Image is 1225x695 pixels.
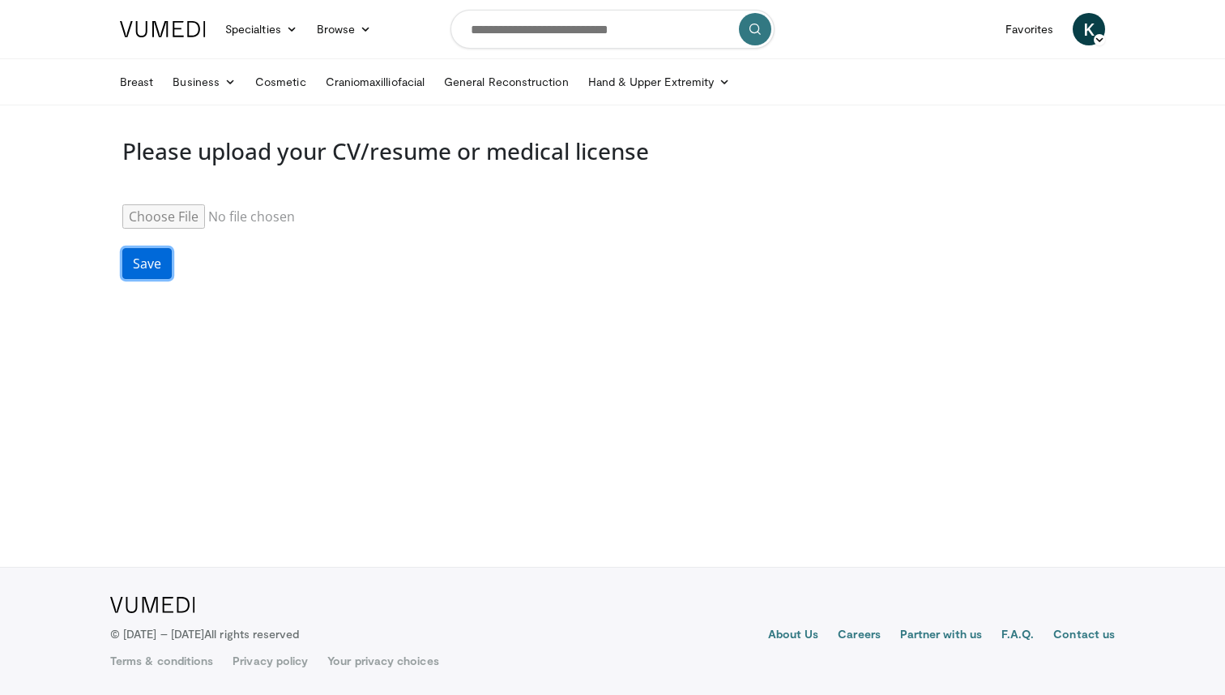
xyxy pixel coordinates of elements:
[450,10,775,49] input: Search topics, interventions
[434,66,578,98] a: General Reconstruction
[245,66,316,98] a: Cosmetic
[110,66,163,98] a: Breast
[204,627,299,641] span: All rights reserved
[233,653,308,669] a: Privacy policy
[1001,626,1034,646] a: F.A.Q.
[838,626,881,646] a: Careers
[163,66,245,98] a: Business
[327,653,438,669] a: Your privacy choices
[110,626,300,642] p: © [DATE] – [DATE]
[120,21,206,37] img: VuMedi Logo
[307,13,382,45] a: Browse
[110,597,195,613] img: VuMedi Logo
[900,626,982,646] a: Partner with us
[110,653,213,669] a: Terms & conditions
[996,13,1063,45] a: Favorites
[122,248,172,279] button: Save
[1073,13,1105,45] a: K
[768,626,819,646] a: About Us
[216,13,307,45] a: Specialties
[1053,626,1115,646] a: Contact us
[316,66,434,98] a: Craniomaxilliofacial
[122,138,1103,165] h3: Please upload your CV/resume or medical license
[578,66,741,98] a: Hand & Upper Extremity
